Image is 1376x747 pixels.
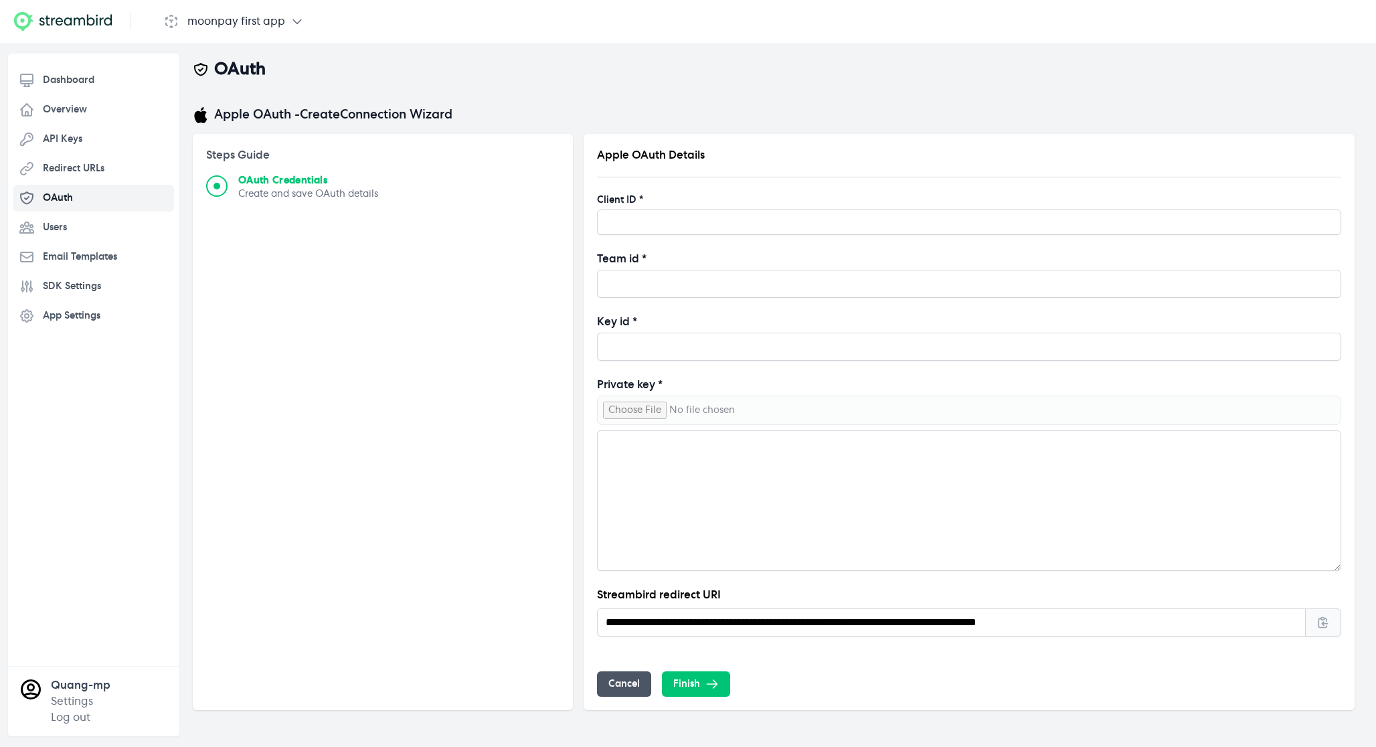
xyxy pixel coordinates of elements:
button: moonpay first app [163,13,304,29]
h3: Steps Guide [206,147,560,163]
span: OAuth [43,191,73,205]
h3: Apple OAuth Details [597,147,1341,163]
a: Email Templates [13,244,174,270]
a: Overview [13,96,174,123]
span: Email Templates [43,250,117,264]
h2: Apple OAuth - Create Connection Wizard [193,107,452,123]
a: SDK Settings [13,273,174,300]
label: Key id * [597,314,1341,330]
button: Cancel [597,671,651,697]
span: App Settings [43,309,100,323]
span: OAuth Credentials [238,174,378,187]
h1: moonpay first app [187,13,285,29]
label: Private key * [597,377,1341,393]
div: Finish [673,677,719,691]
nav: Sidebar [13,67,174,351]
a: OAuth [13,185,174,212]
nav: Progress [206,174,560,201]
h1: OAuth [214,59,266,80]
span: Redirect URLs [43,162,104,175]
span: Dashboard [43,74,94,87]
a: Log out [51,712,90,723]
span: SDK Settings [43,280,101,293]
a: App Settings [13,303,174,329]
a: Users [13,214,174,241]
label: Team id * [597,251,1341,267]
p: Quang-mp [51,677,110,693]
span: Create and save OAuth details [238,187,378,201]
button: Finish [662,671,730,697]
span: Users [43,221,67,234]
span: Overview [43,103,87,116]
span: API Keys [43,133,82,146]
a: Dashboard [13,67,174,94]
label: Client ID * [597,193,1341,207]
img: Streambird [11,11,114,32]
a: Settings [51,696,93,707]
h3: Streambird redirect URI [597,587,1341,603]
a: Redirect URLs [13,155,174,182]
img: Apple [193,107,209,123]
a: API Keys [13,126,174,153]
